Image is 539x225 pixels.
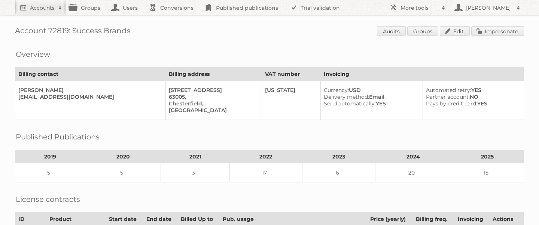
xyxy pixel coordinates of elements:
h2: More tools [401,4,438,12]
h2: Overview [16,49,50,60]
h2: Published Publications [16,131,100,142]
div: Chesterfield, [169,100,256,107]
h2: Accounts [30,4,55,12]
td: 20 [375,163,451,182]
div: [GEOGRAPHIC_DATA] [169,107,256,114]
div: [STREET_ADDRESS] [169,87,256,93]
th: Billing address [165,68,262,81]
th: Invoicing [320,68,524,81]
a: Edit [440,26,470,36]
td: 5 [85,163,161,182]
h1: Account 72819: Success Brands [15,26,524,37]
th: 2021 [161,150,229,163]
div: NO [426,93,518,100]
th: 2019 [15,150,85,163]
th: 2020 [85,150,161,163]
h2: [PERSON_NAME] [464,4,513,12]
th: 2024 [375,150,451,163]
td: 17 [229,163,302,182]
span: Currency: [324,87,349,93]
td: 15 [451,163,524,182]
a: Impersonate [471,26,524,36]
th: 2022 [229,150,302,163]
div: USD [324,87,417,93]
th: Billing contact [15,68,166,81]
div: [EMAIL_ADDRESS][DOMAIN_NAME] [18,93,159,100]
div: YES [324,100,417,107]
div: YES [426,100,518,107]
a: Groups [407,26,438,36]
th: VAT number [262,68,320,81]
span: Send automatically: [324,100,376,107]
span: Automated retry: [426,87,471,93]
td: 6 [302,163,375,182]
div: [PERSON_NAME] [18,87,159,93]
th: 2023 [302,150,375,163]
span: Delivery method: [324,93,369,100]
div: YES [426,87,518,93]
span: Pays by credit card: [426,100,477,107]
th: 2025 [451,150,524,163]
h2: License contracts [16,194,80,205]
td: 5 [15,163,85,182]
div: Email [324,93,417,100]
a: Audits [377,26,406,36]
td: 3 [161,163,229,182]
div: 63005, [169,93,256,100]
span: Partner account: [426,93,470,100]
td: [US_STATE] [262,81,320,120]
